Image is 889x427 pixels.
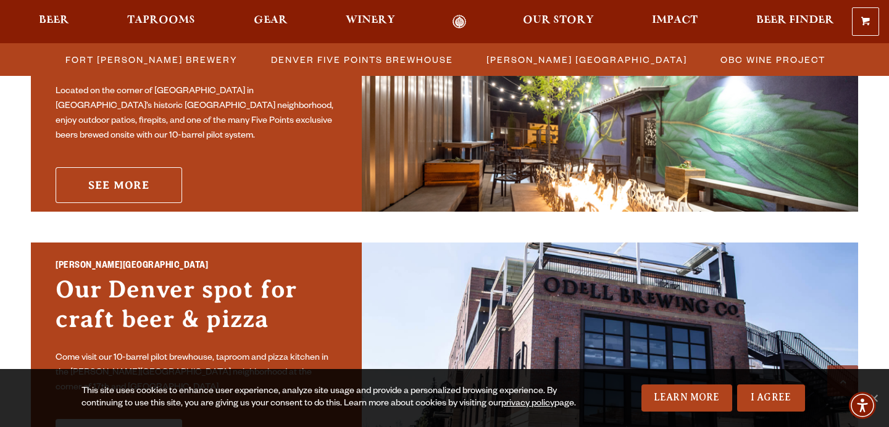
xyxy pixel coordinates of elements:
a: Beer [31,15,77,29]
a: Gear [246,15,296,29]
a: See More [56,167,182,203]
span: Beer [39,15,69,25]
a: Scroll to top [827,365,858,396]
span: Denver Five Points Brewhouse [271,51,453,68]
span: OBC Wine Project [720,51,825,68]
p: Located on the corner of [GEOGRAPHIC_DATA] in [GEOGRAPHIC_DATA]’s historic [GEOGRAPHIC_DATA] neig... [56,85,337,144]
h2: [PERSON_NAME][GEOGRAPHIC_DATA] [56,259,337,275]
span: Our Story [523,15,594,25]
a: Odell Home [436,15,483,29]
a: I Agree [737,384,805,412]
span: Gear [254,15,288,25]
p: Come visit our 10-barrel pilot brewhouse, taproom and pizza kitchen in the [PERSON_NAME][GEOGRAPH... [56,351,337,396]
a: OBC Wine Project [713,51,832,68]
a: Winery [338,15,403,29]
h3: Our Denver spot for craft beer & pizza [56,275,337,346]
span: Taprooms [127,15,195,25]
span: Winery [346,15,395,25]
span: [PERSON_NAME] [GEOGRAPHIC_DATA] [486,51,687,68]
a: Impact [644,15,706,29]
span: Impact [652,15,698,25]
div: This site uses cookies to enhance user experience, analyze site usage and provide a personalized ... [81,386,578,410]
a: Denver Five Points Brewhouse [264,51,459,68]
a: privacy policy [501,399,554,409]
span: Fort [PERSON_NAME] Brewery [65,51,238,68]
a: Beer Finder [748,15,842,29]
a: Our Story [515,15,602,29]
a: Taprooms [119,15,203,29]
a: Learn More [641,384,732,412]
a: [PERSON_NAME] [GEOGRAPHIC_DATA] [479,51,693,68]
span: Beer Finder [756,15,834,25]
div: Accessibility Menu [849,392,876,419]
a: Fort [PERSON_NAME] Brewery [58,51,244,68]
